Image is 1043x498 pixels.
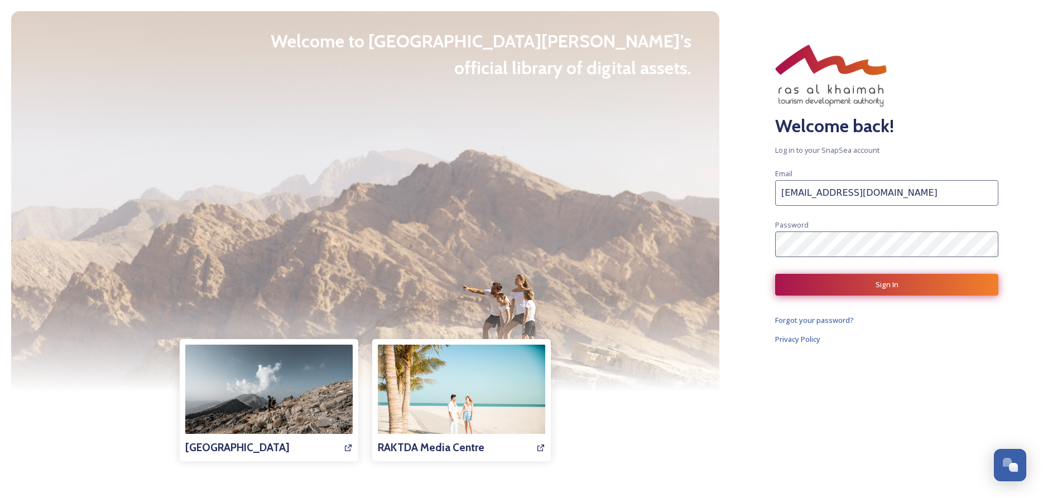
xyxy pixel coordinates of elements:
[994,449,1026,481] button: Open Chat
[775,313,998,327] a: Forgot your password?
[185,345,353,456] a: [GEOGRAPHIC_DATA]
[775,332,998,346] a: Privacy Policy
[775,113,998,139] h2: Welcome back!
[775,145,998,156] span: Log in to your SnapSea account
[185,345,353,456] img: 4A12772D-B6F2-4164-A582A31F39726F87.jpg
[378,345,545,456] a: RAKTDA Media Centre
[185,439,290,456] h3: [GEOGRAPHIC_DATA]
[378,345,545,456] img: DP%20-%20Couple%20-%209.jpg
[775,220,809,230] span: Password
[775,180,998,206] input: john.doe@snapsea.io
[378,439,484,456] h3: RAKTDA Media Centre
[775,334,820,344] span: Privacy Policy
[775,45,887,107] img: RAKTDA_ENG_NEW%20STACKED%20LOGO_RGB.png
[775,274,998,296] button: Sign In
[775,168,792,178] span: Email
[775,315,854,325] span: Forgot your password?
